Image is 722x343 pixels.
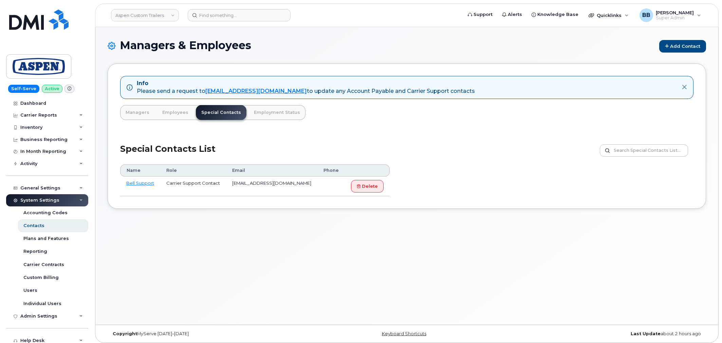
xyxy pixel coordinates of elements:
div: about 2 hours ago [506,331,706,337]
a: Employees [157,105,194,120]
td: Carrier Support Contact [160,177,226,196]
th: Role [160,164,226,177]
th: Phone [317,164,345,177]
h1: Managers & Employees [108,39,706,53]
div: MyServe [DATE]–[DATE] [108,331,307,337]
a: Keyboard Shortcuts [382,331,426,336]
th: Email [226,164,317,177]
a: Add Contact [659,40,706,53]
strong: Last Update [631,331,661,336]
td: [EMAIL_ADDRESS][DOMAIN_NAME] [226,177,317,196]
a: Employment Status [248,105,306,120]
strong: Copyright [113,331,137,336]
a: [EMAIL_ADDRESS][DOMAIN_NAME] [205,88,307,94]
strong: Info [137,80,148,86]
a: Managers [120,105,155,120]
th: Name [120,164,160,177]
a: Special Contacts [196,105,246,120]
a: Delete [351,180,384,193]
div: Please send a request to to update any Account Payable and Carrier Support contacts [137,87,475,95]
h2: Special Contacts List [120,144,216,164]
a: Bell Support [126,180,154,186]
